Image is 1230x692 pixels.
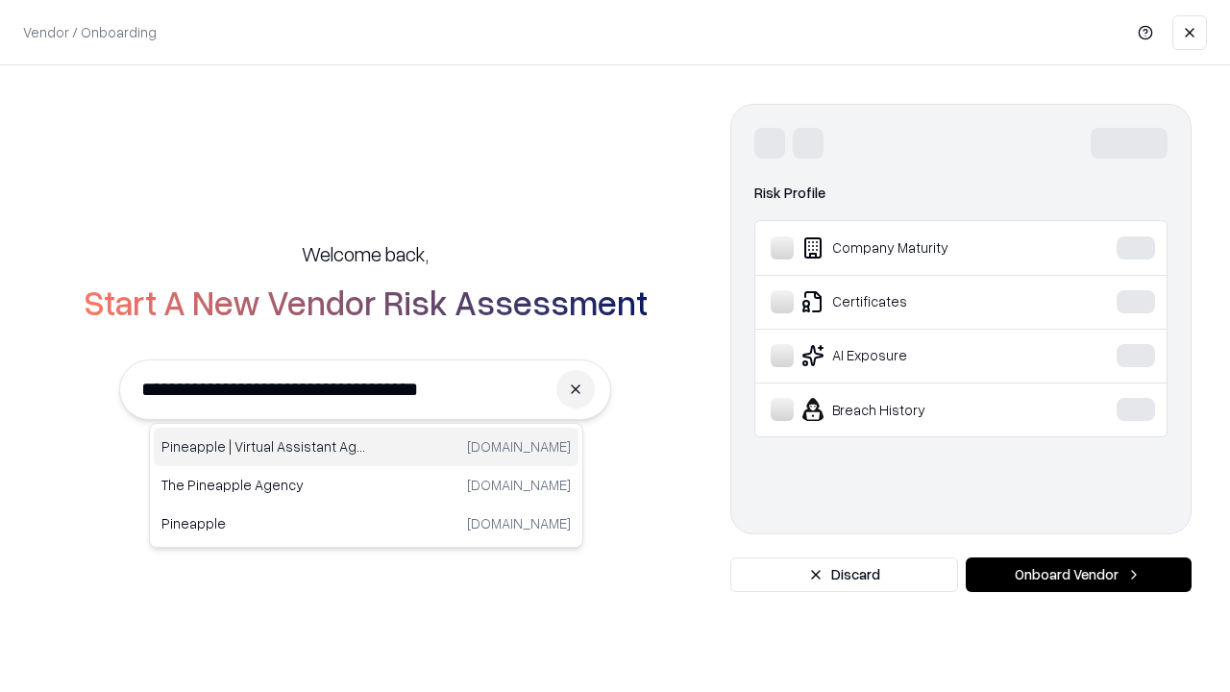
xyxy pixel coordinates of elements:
h5: Welcome back, [302,240,429,267]
p: [DOMAIN_NAME] [467,436,571,457]
p: [DOMAIN_NAME] [467,513,571,533]
p: Pineapple | Virtual Assistant Agency [161,436,366,457]
button: Onboard Vendor [966,557,1192,592]
div: Company Maturity [771,236,1058,259]
div: Certificates [771,290,1058,313]
div: Breach History [771,398,1058,421]
p: The Pineapple Agency [161,475,366,495]
div: Suggestions [149,423,583,548]
div: Risk Profile [754,182,1168,205]
button: Discard [730,557,958,592]
h2: Start A New Vendor Risk Assessment [84,283,648,321]
div: AI Exposure [771,344,1058,367]
p: Vendor / Onboarding [23,22,157,42]
p: [DOMAIN_NAME] [467,475,571,495]
p: Pineapple [161,513,366,533]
